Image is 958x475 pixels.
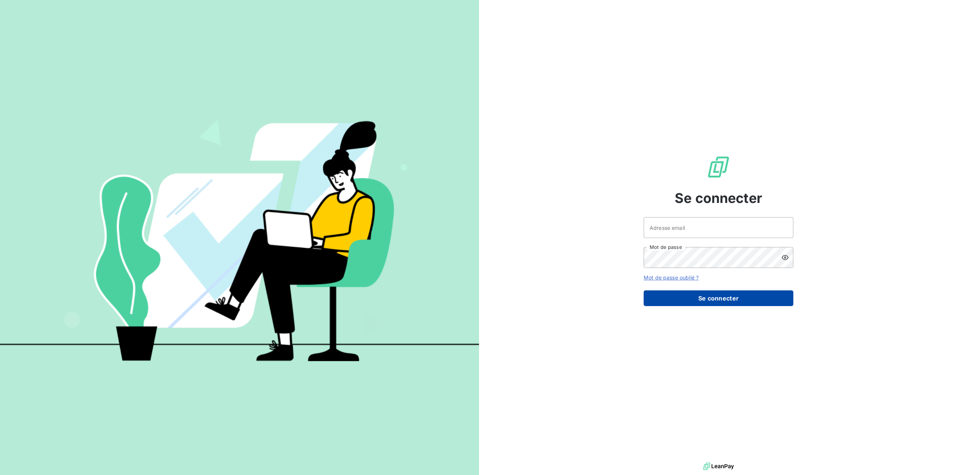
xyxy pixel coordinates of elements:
[675,188,762,208] span: Se connecter
[703,461,734,472] img: logo
[644,274,699,281] a: Mot de passe oublié ?
[644,290,793,306] button: Se connecter
[707,155,730,179] img: Logo LeanPay
[644,217,793,238] input: placeholder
